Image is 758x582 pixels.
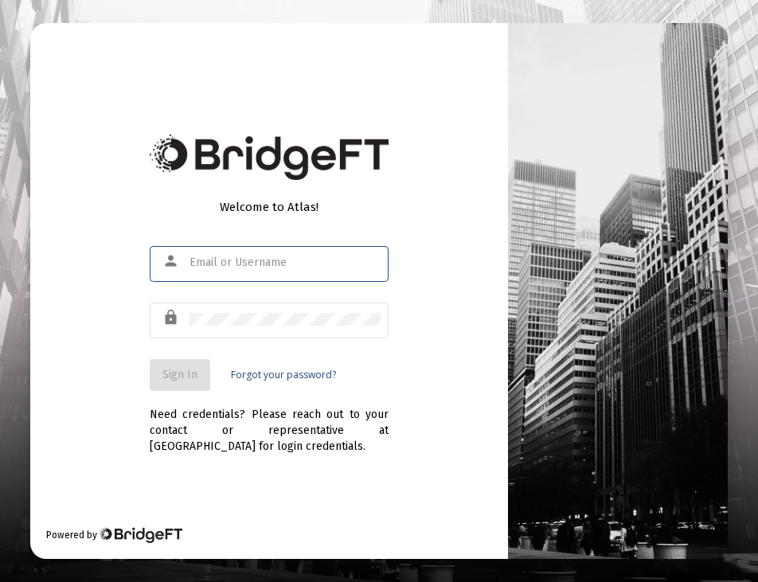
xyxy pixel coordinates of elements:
input: Email or Username [189,256,381,269]
img: Bridge Financial Technology Logo [99,527,182,543]
mat-icon: lock [162,308,182,327]
div: Need credentials? Please reach out to your contact or representative at [GEOGRAPHIC_DATA] for log... [150,391,389,455]
div: Welcome to Atlas! [150,199,389,215]
img: Bridge Financial Technology Logo [150,135,389,180]
mat-icon: person [162,252,182,271]
button: Sign In [150,359,210,391]
div: Powered by [46,527,182,543]
a: Forgot your password? [231,367,336,383]
span: Sign In [162,368,197,381]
